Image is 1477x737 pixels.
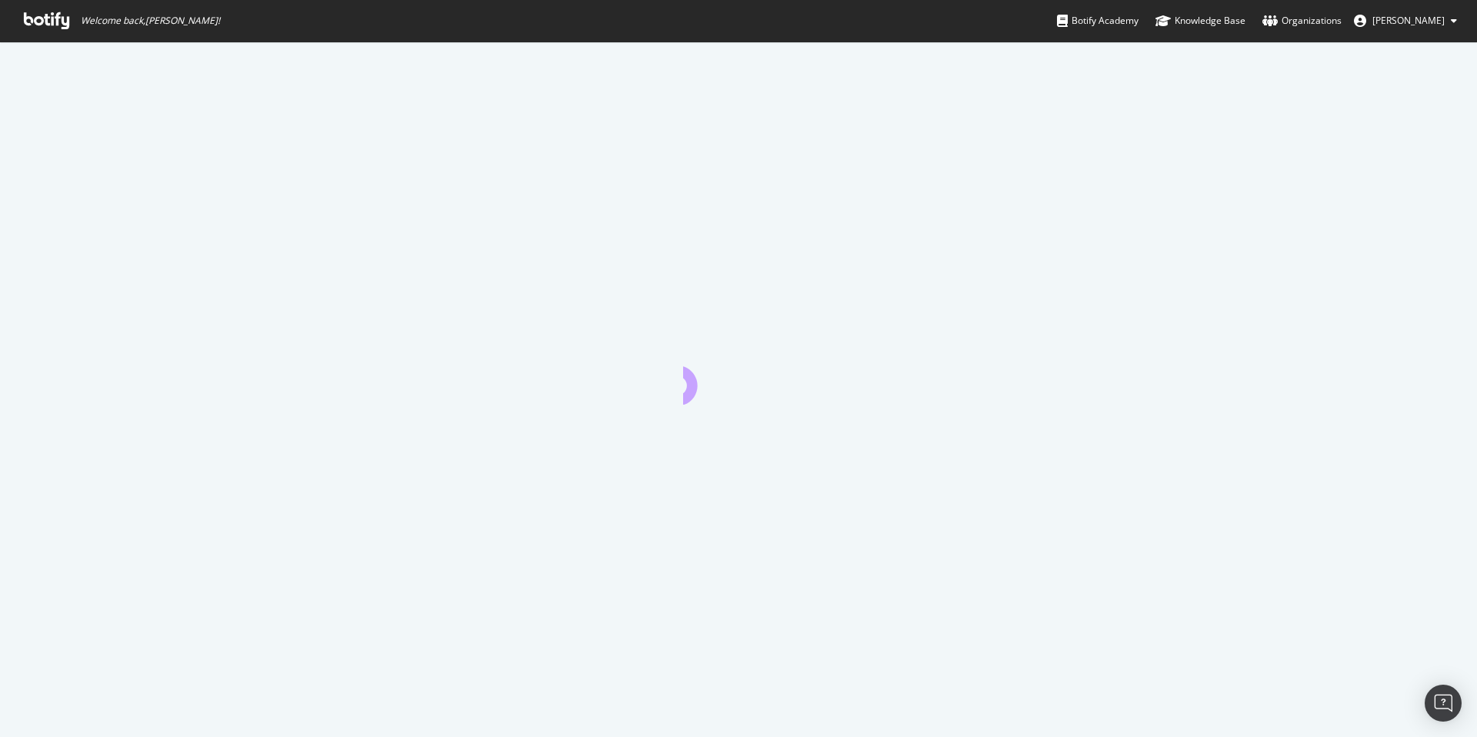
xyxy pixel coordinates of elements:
[81,15,220,27] span: Welcome back, [PERSON_NAME] !
[1262,13,1342,28] div: Organizations
[1372,14,1445,27] span: Steve Valenza
[683,349,794,405] div: animation
[1057,13,1139,28] div: Botify Academy
[1425,685,1462,722] div: Open Intercom Messenger
[1155,13,1245,28] div: Knowledge Base
[1342,8,1469,33] button: [PERSON_NAME]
